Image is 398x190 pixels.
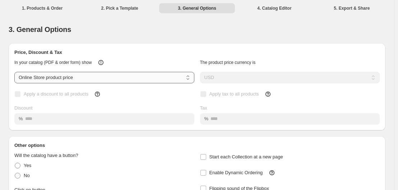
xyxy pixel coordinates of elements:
[209,91,259,97] span: Apply tax to all products
[204,116,209,121] span: %
[14,49,380,56] h2: Price, Discount & Tax
[19,116,23,121] span: %
[200,105,207,111] span: Tax
[14,142,380,149] h2: Other options
[209,170,263,175] span: Enable Dynamic Ordering
[24,163,31,168] span: Yes
[14,60,92,65] span: In your catalog (PDF & order form) show
[209,154,283,159] span: Start each Collection at a new page
[24,173,30,178] span: No
[14,153,78,158] span: Will the catalog have a button?
[14,105,33,111] span: Discount
[9,26,71,33] span: 3. General Options
[24,91,88,97] span: Apply a discount to all products
[200,60,256,65] span: The product price currency is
